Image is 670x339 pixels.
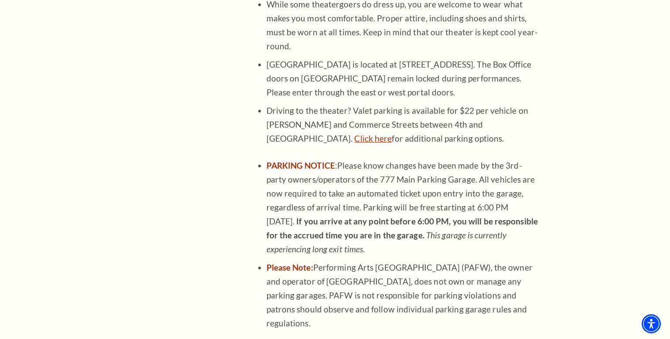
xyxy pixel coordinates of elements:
[267,262,313,272] span: Please Note:
[267,216,538,240] strong: If you arrive at any point before 6:00 PM, you will be responsible for the accrued time you are i...
[267,99,541,146] li: Driving to the theater? Valet parking is available for $22 per vehicle on [PERSON_NAME] and Comme...
[642,314,661,333] div: Accessibility Menu
[267,159,541,256] li: Please know changes have been made by the 3rd-party owners/operators of the 777 Main Parking Gara...
[267,53,541,99] li: [GEOGRAPHIC_DATA] is located at [STREET_ADDRESS]. The Box Office doors on [GEOGRAPHIC_DATA] remai...
[392,133,504,143] span: for additional parking options.
[267,256,541,330] li: Performing Arts [GEOGRAPHIC_DATA] (PAFW), the owner and operator of [GEOGRAPHIC_DATA], does not o...
[267,160,335,170] strong: PARKING NOTICE
[354,133,392,143] a: Click here for additional parking options - open in a new tab
[335,160,337,170] span: :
